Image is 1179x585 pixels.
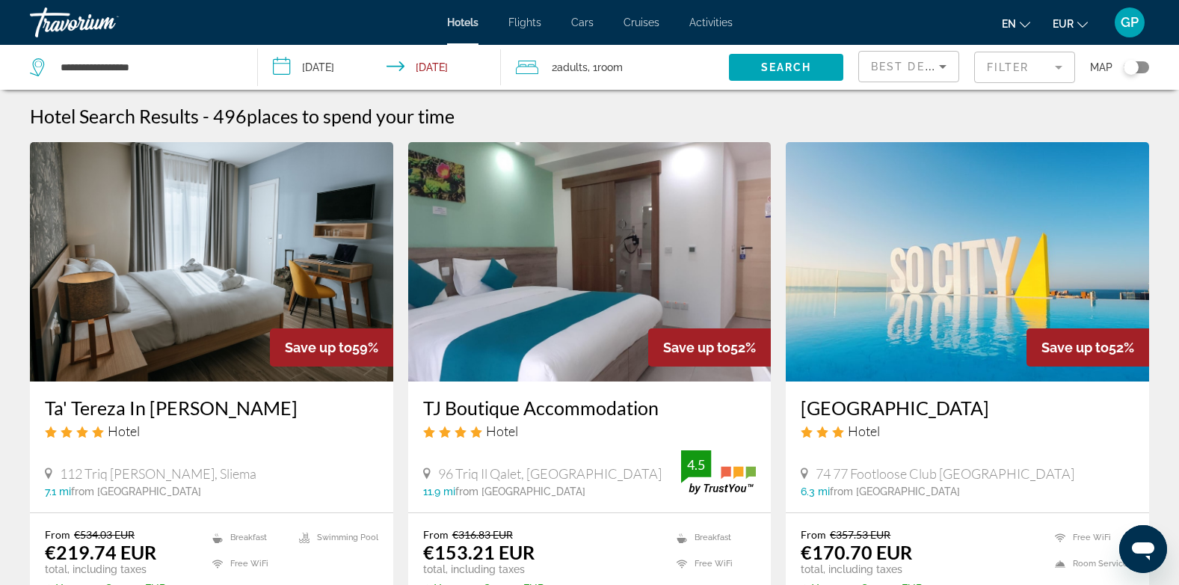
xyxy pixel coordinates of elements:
[408,142,772,382] img: Hotel image
[423,563,570,575] p: total, including taxes
[74,528,135,541] del: €534.03 EUR
[285,340,352,355] span: Save up to
[1112,61,1149,74] button: Toggle map
[681,456,711,474] div: 4.5
[452,528,513,541] del: €316.83 EUR
[423,528,449,541] span: From
[801,541,912,563] ins: €170.70 EUR
[1047,554,1134,573] li: Room Service
[71,486,201,497] span: from [GEOGRAPHIC_DATA]
[1053,13,1088,34] button: Change currency
[669,554,756,573] li: Free WiFi
[108,423,140,439] span: Hotel
[213,105,455,127] h2: 496
[447,16,478,28] a: Hotels
[801,563,948,575] p: total, including taxes
[1119,525,1167,573] iframe: Bouton de lancement de la fenêtre de messagerie
[45,528,70,541] span: From
[648,328,771,367] div: 52%
[663,340,730,355] span: Save up to
[557,61,588,73] span: Adults
[205,554,292,573] li: Free WiFi
[423,396,757,419] a: TJ Boutique Accommodation
[423,423,757,439] div: 4 star Hotel
[801,396,1134,419] a: [GEOGRAPHIC_DATA]
[597,61,623,73] span: Room
[1110,7,1149,38] button: User Menu
[624,16,659,28] a: Cruises
[571,16,594,28] a: Cars
[60,465,256,482] span: 112 Triq [PERSON_NAME], Sliema
[1002,13,1030,34] button: Change language
[871,61,949,73] span: Best Deals
[801,486,830,497] span: 6.3 mi
[830,486,960,497] span: from [GEOGRAPHIC_DATA]
[588,57,623,78] span: , 1
[247,105,455,127] span: places to spend your time
[816,465,1074,482] span: 74 77 Footloose Club [GEOGRAPHIC_DATA]
[1090,57,1112,78] span: Map
[848,423,880,439] span: Hotel
[689,16,733,28] a: Activities
[669,528,756,547] li: Breakfast
[45,563,192,575] p: total, including taxes
[486,423,518,439] span: Hotel
[681,450,756,494] img: trustyou-badge.svg
[786,142,1149,382] img: Hotel image
[871,58,946,76] mat-select: Sort by
[761,61,812,73] span: Search
[30,142,393,382] img: Hotel image
[1002,18,1016,30] span: en
[1053,18,1074,30] span: EUR
[1026,328,1149,367] div: 52%
[45,486,71,497] span: 7.1 mi
[423,486,455,497] span: 11.9 mi
[1121,15,1139,30] span: GP
[830,528,890,541] del: €357.53 EUR
[552,57,588,78] span: 2
[45,396,378,419] a: Ta' Tereza In [PERSON_NAME]
[455,486,585,497] span: from [GEOGRAPHIC_DATA]
[270,328,393,367] div: 59%
[30,105,199,127] h1: Hotel Search Results
[45,423,378,439] div: 4 star Hotel
[974,51,1075,84] button: Filter
[801,528,826,541] span: From
[1041,340,1109,355] span: Save up to
[438,465,662,482] span: 96 Triq Il Qalet, [GEOGRAPHIC_DATA]
[30,3,179,42] a: Travorium
[203,105,209,127] span: -
[501,45,729,90] button: Travelers: 2 adults, 0 children
[45,541,156,563] ins: €219.74 EUR
[258,45,501,90] button: Check-in date: Dec 6, 2025 Check-out date: Dec 10, 2025
[423,541,535,563] ins: €153.21 EUR
[1047,528,1134,547] li: Free WiFi
[292,528,378,547] li: Swimming Pool
[801,423,1134,439] div: 3 star Hotel
[205,528,292,547] li: Breakfast
[729,54,843,81] button: Search
[508,16,541,28] a: Flights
